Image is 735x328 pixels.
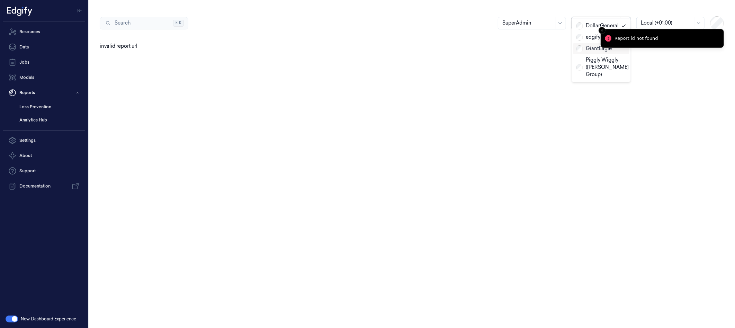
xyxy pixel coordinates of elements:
button: About [3,149,85,163]
a: Data [3,40,85,54]
div: GiantEagle [576,45,612,52]
div: Report id not found [615,35,658,42]
a: Jobs [3,55,85,69]
a: Documentation [3,179,85,193]
button: Search⌘K [100,17,188,29]
button: Close toast [599,27,606,34]
button: Toggle Navigation [74,5,85,16]
div: Piggly Wiggly ([PERSON_NAME] Group) [576,56,629,78]
button: Reports [3,86,85,100]
span: Search [112,19,131,27]
div: DollarGeneral [576,22,619,29]
a: Analytics Hub [14,114,85,126]
a: Loss Prevention [14,101,85,113]
a: Resources [3,25,85,39]
a: Support [3,164,85,178]
div: edgify [576,34,600,41]
div: invalid report url [100,43,724,50]
a: Models [3,71,85,84]
a: Settings [3,134,85,147]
